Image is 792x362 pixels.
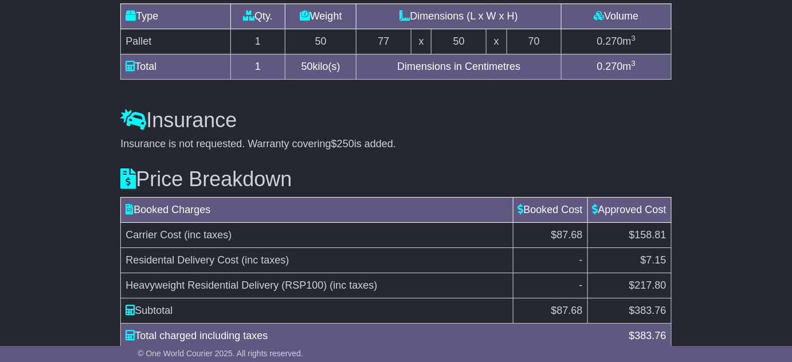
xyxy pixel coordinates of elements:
[635,330,666,341] span: 383.76
[120,138,671,151] div: Insurance is not requested. Warranty covering is added.
[432,29,487,54] td: 50
[120,168,671,191] h3: Price Breakdown
[285,54,356,79] td: kilo(s)
[507,29,562,54] td: 70
[624,328,672,344] div: $
[121,54,230,79] td: Total
[356,29,411,54] td: 77
[230,3,285,29] td: Qty.
[230,29,285,54] td: 1
[587,298,671,324] td: $
[184,229,232,241] span: (inc taxes)
[487,29,507,54] td: x
[126,254,238,266] span: Residental Delivery Cost
[126,229,181,241] span: Carrier Cost
[121,3,230,29] td: Type
[629,280,666,291] span: $217.80
[356,3,562,29] td: Dimensions (L x W x H)
[513,298,587,324] td: $
[301,61,313,72] span: 50
[120,109,671,132] h3: Insurance
[121,198,513,223] td: Booked Charges
[597,36,623,47] span: 0.270
[587,198,671,223] td: Approved Cost
[562,54,671,79] td: m
[632,34,636,42] sup: 3
[411,29,432,54] td: x
[285,29,356,54] td: 50
[121,29,230,54] td: Pallet
[635,305,666,316] span: 383.76
[562,29,671,54] td: m
[513,198,587,223] td: Booked Cost
[629,229,666,241] span: $158.81
[641,254,666,266] span: $7.15
[331,138,354,149] span: $250
[330,280,378,291] span: (inc taxes)
[551,229,583,241] span: $87.68
[632,59,636,68] sup: 3
[562,3,671,29] td: Volume
[230,54,285,79] td: 1
[597,61,623,72] span: 0.270
[356,54,562,79] td: Dimensions in Centimetres
[285,3,356,29] td: Weight
[557,305,583,316] span: 87.68
[241,254,289,266] span: (inc taxes)
[579,254,583,266] span: -
[120,328,623,344] div: Total charged including taxes
[579,280,583,291] span: -
[121,298,513,324] td: Subtotal
[126,280,327,291] span: Heavyweight Residential Delivery (RSP100)
[138,349,303,358] span: © One World Courier 2025. All rights reserved.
